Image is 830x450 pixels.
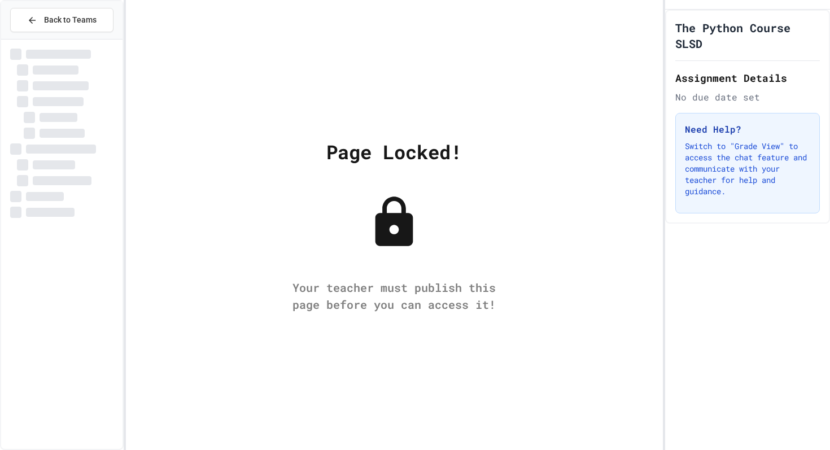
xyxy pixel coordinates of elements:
span: Back to Teams [44,14,97,26]
div: Page Locked! [326,137,462,166]
div: Your teacher must publish this page before you can access it! [281,279,507,313]
h2: Assignment Details [675,70,820,86]
h3: Need Help? [685,123,810,136]
p: Switch to "Grade View" to access the chat feature and communicate with your teacher for help and ... [685,141,810,197]
button: Back to Teams [10,8,113,32]
h1: The Python Course SLSD [675,20,820,51]
div: No due date set [675,90,820,104]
